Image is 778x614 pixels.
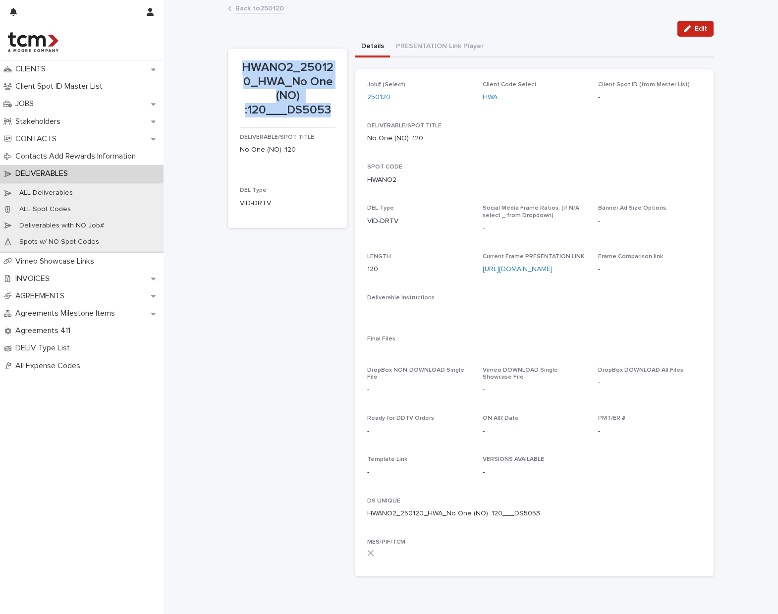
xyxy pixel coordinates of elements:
[11,205,79,214] p: ALL Spot Codes
[240,134,314,140] span: DELIVERABLE/SPOT TITLE
[367,539,405,545] span: MES/PIF/TCM
[11,291,72,301] p: AGREEMENTS
[483,385,586,395] p: -
[240,187,267,193] span: DEL Type
[598,92,702,103] p: -
[367,175,396,185] p: HWANO2
[11,361,88,371] p: All Expense Codes
[367,123,442,129] span: DELIVERABLE/SPOT TITLE
[367,385,471,395] p: -
[11,64,54,74] p: CLIENTS
[367,254,391,260] span: LENGTH
[235,2,284,13] a: Back to250120
[483,415,519,421] span: ON AIR Date
[367,508,540,519] p: HWANO2_250120_HWA_No One (NO) :120___DS5053
[598,415,625,421] span: PMT/ER #
[483,92,498,103] a: HWA
[8,32,58,52] img: 4hMmSqQkux38exxPVZHQ
[598,367,683,373] span: DropBox DOWNLOAD All Files
[483,456,544,462] span: VERSIONS AVAILABLE
[695,25,707,32] span: Edit
[367,367,464,380] span: DropBox NON-DOWNLOAD Single File
[598,82,690,88] span: Client Spot ID (from Master List)
[367,92,390,103] a: 250120
[367,456,407,462] span: Template Link
[240,60,335,117] p: HWANO2_250120_HWA_No One (NO) :120___DS5053
[367,216,471,226] p: VID-DRTV
[367,415,434,421] span: Ready for DDTV Orders
[355,37,390,57] button: Details
[11,222,112,230] p: Deliverables with NO Job#
[367,336,395,342] span: Final Files
[367,205,394,211] span: DEL Type
[367,164,402,170] span: SPOT CODE
[11,257,102,266] p: Vimeo Showcase Links
[598,264,702,275] p: -
[11,309,123,318] p: Agreements Milestone Items
[11,238,107,246] p: Spots w/ NO Spot Codes
[598,216,702,226] p: -
[598,426,702,437] p: -
[11,343,78,353] p: DELIV Type List
[11,169,76,178] p: DELIVERABLES
[240,145,335,155] p: No One (NO) :120
[598,254,663,260] span: Frame Comparison link
[11,117,68,126] p: Stakeholders
[367,498,400,504] span: DS UNIQUE
[11,189,81,197] p: ALL Deliverables
[483,266,553,273] a: [URL][DOMAIN_NAME]
[483,205,579,218] span: Social Media Frame Ratios: (if N/A select _ from Dropdown)
[598,205,667,211] span: Banner Ad Size Options:
[367,82,405,88] span: Job# (Select)
[483,467,586,478] p: -
[367,426,471,437] p: -
[11,82,111,91] p: Client Spot ID Master List
[11,99,42,109] p: JOBS
[483,367,558,380] span: Vimeo DOWNLOAD Single Showcase File
[11,326,78,335] p: Agreements 411
[367,295,435,301] span: Deliverable Instructions
[367,264,471,275] p: 120
[367,133,423,144] p: No One (NO) :120
[483,254,584,260] span: Current Frame PRESENTATION LINK
[483,223,586,233] p: -
[367,467,471,478] p: -
[390,37,490,57] button: PRESENTATION Link Player
[483,426,586,437] p: -
[11,274,57,283] p: INVOICES
[677,21,714,37] button: Edit
[11,152,144,161] p: Contacts Add Rewards Information
[240,198,335,209] p: VID-DRTV
[483,82,537,88] span: Client Code Select
[598,378,702,388] p: -
[11,134,64,144] p: CONTACTS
